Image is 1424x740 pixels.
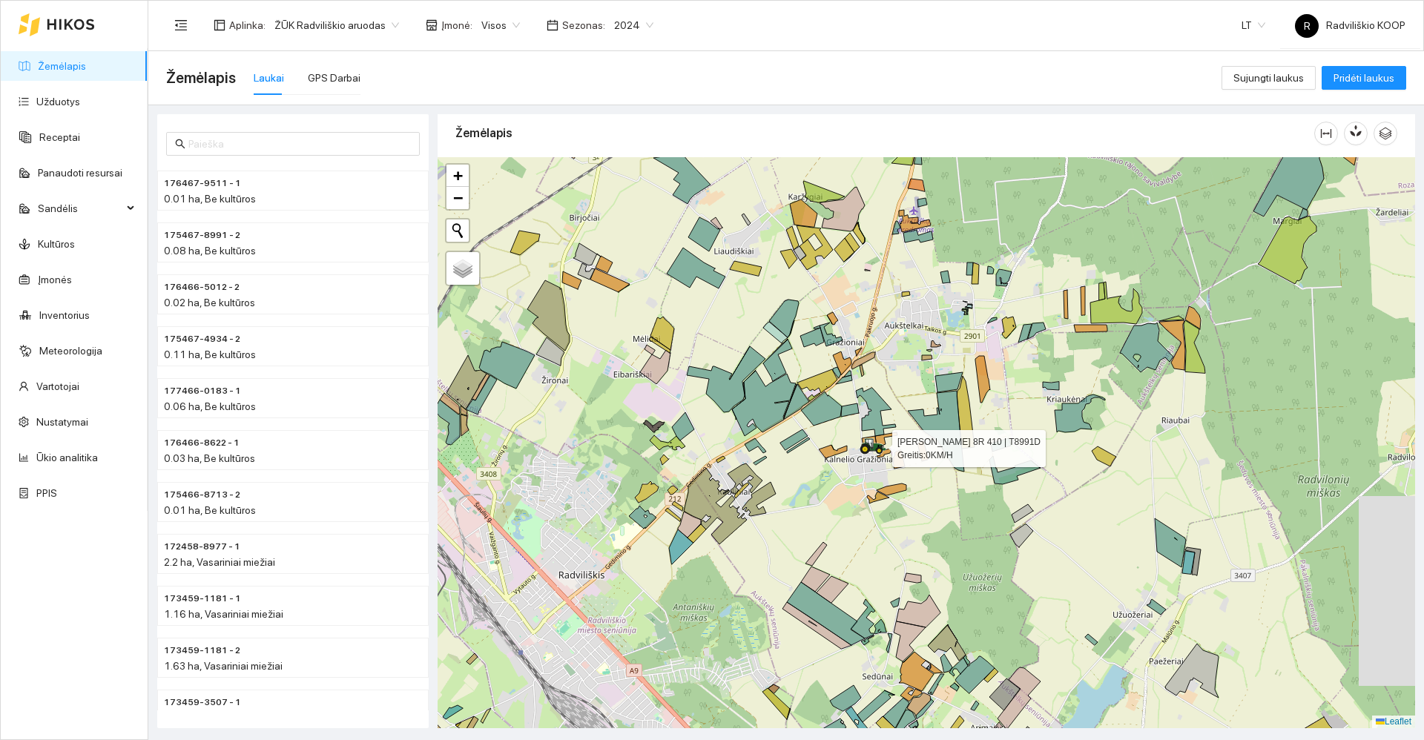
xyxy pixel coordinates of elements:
div: GPS Darbai [308,70,360,86]
span: menu-fold [174,19,188,32]
button: menu-fold [166,10,196,40]
span: 0.03 ha, Be kultūros [164,452,255,464]
input: Paieška [188,136,411,152]
span: 0.01 ha, Be kultūros [164,193,256,205]
span: Radviliškio KOOP [1295,19,1405,31]
span: 175467-4934 - 2 [164,332,240,346]
span: Visos [481,14,520,36]
span: 175466-8713 - 2 [164,488,240,502]
span: calendar [547,19,558,31]
span: search [175,139,185,149]
span: 2.2 ha, Vasariniai miežiai [164,556,275,568]
span: Sujungti laukus [1233,70,1304,86]
a: Žemėlapis [38,60,86,72]
span: Pridėti laukus [1334,70,1394,86]
span: 175467-8991 - 2 [164,228,240,242]
span: 176467-9511 - 1 [164,176,241,191]
a: Inventorius [39,309,90,321]
button: Sujungti laukus [1222,66,1316,90]
a: Panaudoti resursai [38,167,122,179]
span: Aplinka : [229,17,266,33]
span: − [453,188,463,207]
span: 172458-8977 - 1 [164,540,240,554]
span: shop [426,19,438,31]
a: Meteorologija [39,345,102,357]
span: 173459-1181 - 2 [164,644,240,658]
span: 176466-8622 - 1 [164,436,240,450]
span: 0.06 ha, Be kultūros [164,400,256,412]
span: 0.08 ha, Be kultūros [164,245,256,257]
span: 1.16 ha, Vasariniai miežiai [164,608,283,620]
span: Žemėlapis [166,66,236,90]
span: + [453,166,463,185]
span: layout [214,19,225,31]
span: 173459-1181 - 1 [164,592,241,606]
span: Sandėlis [38,194,122,223]
a: Sujungti laukus [1222,72,1316,84]
span: column-width [1315,128,1337,139]
span: 173459-3507 - 1 [164,696,241,710]
a: Kultūros [38,238,75,250]
a: Layers [446,252,479,285]
div: Žemėlapis [455,112,1314,154]
span: 1.63 ha, Vasariniai miežiai [164,660,283,672]
span: ŽŪK Radviliškio aruodas [274,14,399,36]
a: Nustatymai [36,416,88,428]
a: Leaflet [1376,716,1411,727]
button: Initiate a new search [446,219,469,242]
span: Įmonė : [441,17,472,33]
a: Receptai [39,131,80,143]
div: Laukai [254,70,284,86]
span: 2024 [614,14,653,36]
span: R [1304,14,1311,38]
a: Zoom in [446,165,469,187]
span: LT [1242,14,1265,36]
span: 0.11 ha, Be kultūros [164,348,256,360]
span: Sezonas : [562,17,605,33]
span: 176466-5012 - 2 [164,280,240,294]
span: 0.01 ha, Be kultūros [164,504,256,516]
span: 177466-0183 - 1 [164,384,241,398]
button: column-width [1314,122,1338,145]
a: Pridėti laukus [1322,72,1406,84]
a: Užduotys [36,96,80,108]
a: Ūkio analitika [36,452,98,463]
a: Vartotojai [36,380,79,392]
span: 0.02 ha, Be kultūros [164,297,255,308]
a: PPIS [36,487,57,499]
button: Pridėti laukus [1322,66,1406,90]
a: Įmonės [38,274,72,285]
a: Zoom out [446,187,469,209]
